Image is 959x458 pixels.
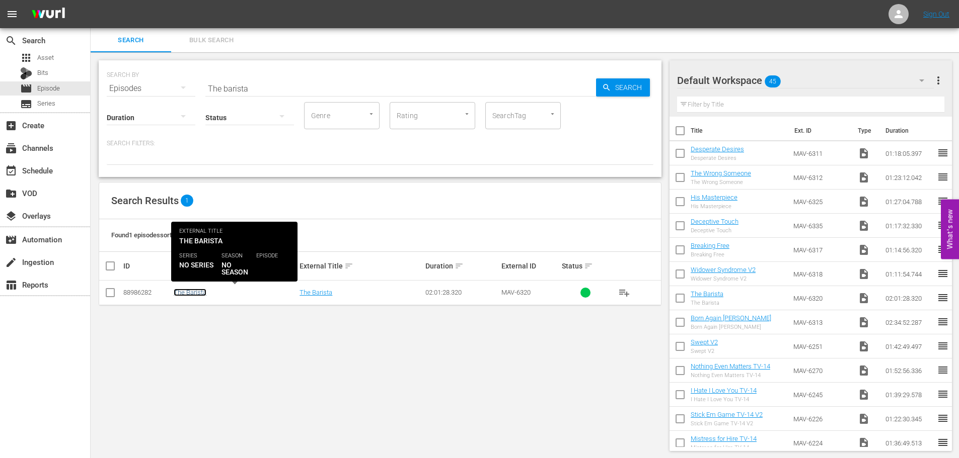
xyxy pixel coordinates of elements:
[691,387,757,394] a: I Hate I Love You TV-14
[111,195,179,207] span: Search Results
[789,383,854,407] td: MAV-6245
[879,117,940,145] th: Duration
[789,238,854,262] td: MAV-6317
[174,289,206,296] a: The Barista
[5,35,17,47] span: Search
[5,256,17,268] span: Ingestion
[691,372,770,379] div: Nothing Even Matters TV-14
[881,165,937,190] td: 01:23:12.042
[789,358,854,383] td: MAV-6270
[691,276,756,282] div: Widower Syndrome V2
[691,203,737,210] div: His Masterpiece
[501,289,531,296] span: MAV-6320
[881,141,937,165] td: 01:18:05.397
[177,35,246,46] span: Bulk Search
[462,109,472,119] button: Open
[366,109,376,119] button: Open
[5,279,17,291] span: Reports
[937,243,949,255] span: reorder
[858,364,870,377] span: Video
[937,316,949,328] span: reorder
[584,261,593,270] span: sort
[937,292,949,304] span: reorder
[691,227,739,234] div: Deceptive Touch
[937,412,949,424] span: reorder
[881,238,937,262] td: 01:14:56.320
[691,348,718,354] div: Swept V2
[937,388,949,400] span: reorder
[107,139,653,148] p: Search Filters:
[691,179,751,186] div: The Wrong Someone
[691,242,729,249] a: Breaking Free
[858,196,870,208] span: Video
[858,244,870,256] span: Video
[789,190,854,214] td: MAV-6325
[691,324,771,330] div: Born Again [PERSON_NAME]
[789,141,854,165] td: MAV-6311
[881,383,937,407] td: 01:39:29.578
[937,147,949,159] span: reorder
[881,286,937,310] td: 02:01:28.320
[20,67,32,79] div: Bits
[858,316,870,328] span: Video
[858,171,870,184] span: Video
[596,78,650,97] button: Search
[618,287,630,299] span: playlist_add
[937,267,949,280] span: reorder
[937,340,949,352] span: reorder
[789,165,854,190] td: MAV-6312
[691,251,729,258] div: Breaking Free
[858,220,870,232] span: Video
[97,35,165,46] span: Search
[5,142,17,154] span: Channels
[691,266,756,273] a: Widower Syndrome V2
[858,413,870,425] span: Video
[123,289,171,296] div: 88986282
[881,190,937,214] td: 01:27:04.788
[789,431,854,455] td: MAV-6224
[5,165,17,177] span: Schedule
[691,396,757,403] div: I Hate I Love You TV-14
[425,260,498,272] div: Duration
[300,289,332,296] a: The Barista
[881,334,937,358] td: 01:42:49.497
[691,420,763,427] div: Stick Em Game TV-14 V2
[691,362,770,370] a: Nothing Even Matters TV-14
[881,262,937,286] td: 01:11:54.744
[300,260,422,272] div: External Title
[858,437,870,449] span: Video
[455,261,464,270] span: sort
[789,407,854,431] td: MAV-6226
[937,219,949,231] span: reorder
[37,68,48,78] span: Bits
[789,262,854,286] td: MAV-6318
[5,234,17,246] span: Automation
[111,231,218,239] span: Found 1 episodes sorted by: relevance
[107,74,195,103] div: Episodes
[858,389,870,401] span: Video
[344,261,353,270] span: sort
[923,10,949,18] a: Sign Out
[37,83,60,94] span: Episode
[6,8,18,20] span: menu
[789,334,854,358] td: MAV-6251
[691,435,757,442] a: Mistress for Hire TV-14
[858,268,870,280] span: Video
[789,286,854,310] td: MAV-6320
[937,171,949,183] span: reorder
[691,117,788,145] th: Title
[37,53,54,63] span: Asset
[174,260,297,272] div: Internal Title
[881,214,937,238] td: 01:17:32.330
[677,66,934,95] div: Default Workspace
[20,98,32,110] span: Series
[181,195,193,207] span: 1
[937,195,949,207] span: reorder
[858,340,870,352] span: Video
[937,436,949,448] span: reorder
[691,411,763,418] a: Stick Em Game TV-14 V2
[20,52,32,64] span: Asset
[691,444,757,451] div: Mistress for Hire TV-14
[788,117,852,145] th: Ext. ID
[548,109,557,119] button: Open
